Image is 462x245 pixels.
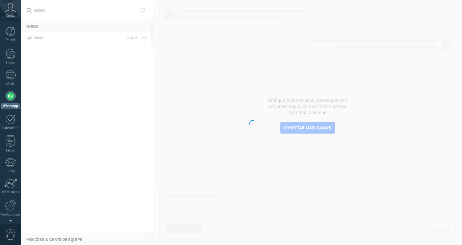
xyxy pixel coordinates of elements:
div: Chats [1,82,20,86]
div: Listas [1,149,20,153]
div: Calendário [1,126,20,130]
span: Conta [6,14,15,18]
div: E-mail [1,169,20,174]
div: Painel [1,38,20,42]
div: Configurações [1,213,20,217]
div: Leads [1,61,20,65]
div: WhatsApp [1,103,20,109]
div: Estatísticas [1,190,20,194]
